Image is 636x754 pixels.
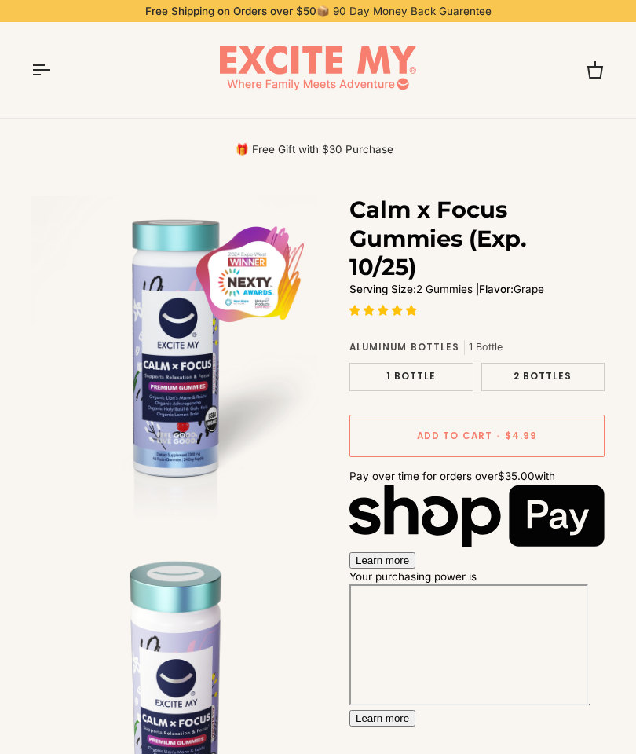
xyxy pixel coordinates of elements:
span: Aluminum Bottles [349,341,459,355]
strong: Free Shipping on Orders over $50 [145,5,316,17]
p: 2 Gummies | Grape [349,281,605,297]
p: 📦 90 Day Money Back Guarentee [145,3,492,19]
img: Calm x Focus Gummies (Exp. 10/25) [31,196,318,540]
strong: Flavor: [479,283,514,295]
span: 1 Bottle [386,370,437,382]
button: Open menu [31,22,79,118]
legend: Aluminum Bottles [349,340,605,363]
span: $4.99 [505,430,537,443]
img: EXCITE MY® [220,46,416,94]
span: 2 Bottles [514,370,572,382]
button: Add to Cart [349,415,605,457]
strong: Serving Size: [349,283,416,295]
h1: Calm x Focus Gummies (Exp. 10/25) [349,196,593,281]
span: Add to Cart [417,430,492,443]
span: 1 Bottle [464,340,503,355]
span: 5.00 stars [349,304,420,317]
span: • [492,430,505,443]
p: 🎁 Free Gift with $30 Purchase [31,142,597,157]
